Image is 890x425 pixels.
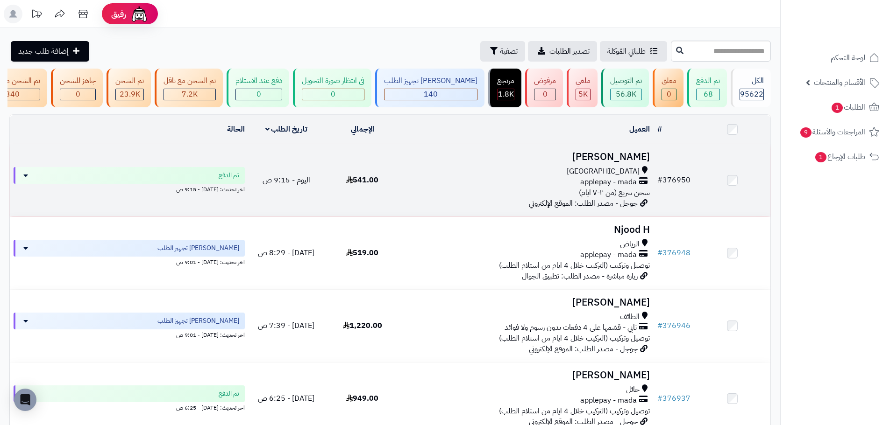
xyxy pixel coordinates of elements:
[236,89,282,100] div: 0
[346,247,378,258] span: 519.00
[404,370,650,381] h3: [PERSON_NAME]
[120,89,140,100] span: 23.9K
[499,333,650,344] span: توصيل وتركيب (التركيب خلال 4 ايام من استلام الطلب)
[831,51,865,64] span: لوحة التحكم
[579,187,650,198] span: شحن سريع (من ٢-٧ ايام)
[499,260,650,271] span: توصيل وتركيب (التركيب خلال 4 ايام من استلام الطلب)
[657,247,662,258] span: #
[373,69,486,107] a: [PERSON_NAME] تجهيز الطلب 140
[826,7,881,27] img: logo-2.png
[424,89,438,100] span: 140
[799,125,865,139] span: المراجعات والأسئلة
[76,89,80,100] span: 0
[11,41,89,62] a: إضافة طلب جديد
[786,47,884,69] a: لوحة التحكم
[578,89,588,100] span: 5K
[14,184,245,194] div: اخر تحديث: [DATE] - 9:15 ص
[498,89,514,100] span: 1.8K
[786,96,884,118] a: الطلبات1
[657,393,662,404] span: #
[258,393,314,404] span: [DATE] - 6:25 ص
[620,312,640,322] span: الطائف
[49,69,105,107] a: جاهز للشحن 0
[499,405,650,417] span: توصيل وتركيب (التركيب خلال 4 ايام من استلام الطلب)
[351,124,374,135] a: الإجمالي
[815,152,827,163] span: 1
[667,89,671,100] span: 0
[219,389,239,398] span: تم الدفع
[600,41,667,62] a: طلباتي المُوكلة
[580,177,637,188] span: applepay - mada
[116,89,143,100] div: 23859
[14,329,245,339] div: اخر تحديث: [DATE] - 9:01 ص
[384,76,477,86] div: [PERSON_NAME] تجهيز الطلب
[522,271,638,282] span: زيارة مباشرة - مصدر الطلب: تطبيق الجوال
[814,76,865,89] span: الأقسام والمنتجات
[346,174,378,186] span: 541.00
[291,69,373,107] a: في انتظار صورة التحويل 0
[404,224,650,235] h3: Njood H
[25,5,48,26] a: تحديثات المنصة
[740,89,763,100] span: 95622
[105,69,153,107] a: تم الشحن 23.9K
[740,76,764,86] div: الكل
[580,395,637,406] span: applepay - mada
[657,393,691,404] a: #376937
[263,174,310,186] span: اليوم - 9:15 ص
[567,166,640,177] span: [GEOGRAPHIC_DATA]
[704,89,713,100] span: 68
[685,69,729,107] a: تم الدفع 68
[523,69,565,107] a: مرفوض 0
[599,69,651,107] a: تم التوصيل 56.8K
[164,76,216,86] div: تم الشحن مع ناقل
[60,89,95,100] div: 0
[786,146,884,168] a: طلبات الإرجاع1
[814,150,865,163] span: طلبات الإرجاع
[164,89,215,100] div: 7223
[543,89,548,100] span: 0
[800,127,812,138] span: 9
[115,76,144,86] div: تم الشحن
[662,89,676,100] div: 0
[384,89,477,100] div: 140
[657,247,691,258] a: #376948
[651,69,685,107] a: معلق 0
[6,89,20,100] span: 340
[696,76,720,86] div: تم الدفع
[258,320,314,331] span: [DATE] - 7:39 ص
[225,69,291,107] a: دفع عند الاستلام 0
[130,5,149,23] img: ai-face.png
[404,297,650,308] h3: [PERSON_NAME]
[302,89,364,100] div: 0
[729,69,773,107] a: الكل95622
[153,69,225,107] a: تم الشحن مع ناقل 7.2K
[14,389,36,411] div: Open Intercom Messenger
[14,257,245,266] div: اخر تحديث: [DATE] - 9:01 ص
[657,320,691,331] a: #376946
[786,121,884,143] a: المراجعات والأسئلة9
[657,174,691,186] a: #376950
[258,247,314,258] span: [DATE] - 8:29 ص
[497,76,514,86] div: مرتجع
[576,76,591,86] div: ملغي
[302,76,364,86] div: في انتظار صورة التحويل
[626,384,640,395] span: حائل
[18,46,69,57] span: إضافة طلب جديد
[500,46,518,57] span: تصفية
[697,89,719,100] div: 68
[576,89,590,100] div: 4985
[256,89,261,100] span: 0
[60,76,96,86] div: جاهز للشحن
[629,124,650,135] a: العميل
[831,101,865,114] span: الطلبات
[343,320,382,331] span: 1,220.00
[219,171,239,180] span: تم الدفع
[610,76,642,86] div: تم التوصيل
[549,46,590,57] span: تصدير الطلبات
[662,76,676,86] div: معلق
[505,322,637,333] span: تابي - قسّمها على 4 دفعات بدون رسوم ولا فوائد
[580,250,637,260] span: applepay - mada
[157,316,239,326] span: [PERSON_NAME] تجهيز الطلب
[534,76,556,86] div: مرفوض
[657,320,662,331] span: #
